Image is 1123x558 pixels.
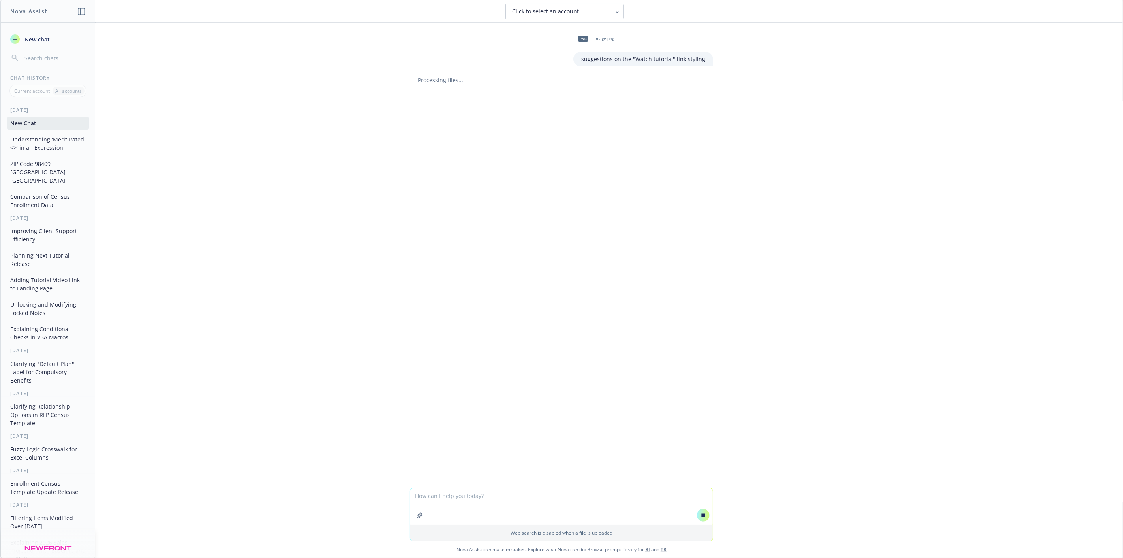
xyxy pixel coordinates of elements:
[7,400,89,430] button: Clarifying Relationship Options in RFP Census Template
[415,530,708,536] p: Web search is disabled when a file is uploaded
[573,29,616,49] div: pngimage.png
[661,546,667,553] a: TR
[410,76,713,84] div: Processing files...
[23,53,86,64] input: Search chats
[581,55,705,63] p: suggestions on the "Watch tutorial" link styling
[7,357,89,387] button: Clarifying "Default Plan" Label for Compulsory Benefits
[7,224,89,246] button: Improving Client Support Efficiency
[7,443,89,464] button: Fuzzy Logic Crosswalk for Excel Columns
[595,36,614,41] span: image.png
[7,511,89,533] button: Filtering Items Modified Over [DATE]
[7,322,89,344] button: Explaining Conditional Checks in VBA Macros
[1,433,95,439] div: [DATE]
[1,347,95,354] div: [DATE]
[645,546,650,553] a: BI
[1,107,95,113] div: [DATE]
[7,190,89,211] button: Comparison of Census Enrollment Data
[7,157,89,187] button: ZIP Code 98409 [GEOGRAPHIC_DATA] [GEOGRAPHIC_DATA]
[1,467,95,474] div: [DATE]
[10,7,47,15] h1: Nova Assist
[7,32,89,46] button: New chat
[7,298,89,319] button: Unlocking and Modifying Locked Notes
[7,117,89,130] button: New Chat
[14,88,50,94] p: Current account
[23,35,50,43] span: New chat
[1,215,95,221] div: [DATE]
[55,88,82,94] p: All accounts
[505,4,624,19] button: Click to select an account
[1,390,95,397] div: [DATE]
[578,36,588,41] span: png
[7,249,89,270] button: Planning Next Tutorial Release
[1,75,95,81] div: Chat History
[512,8,579,15] span: Click to select an account
[7,477,89,498] button: Enrollment Census Template Update Release
[7,273,89,295] button: Adding Tutorial Video Link to Landing Page
[1,501,95,508] div: [DATE]
[4,541,1119,558] span: Nova Assist can make mistakes. Explore what Nova can do: Browse prompt library for and
[7,133,89,154] button: Understanding 'Merit Rated <>' in an Expression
